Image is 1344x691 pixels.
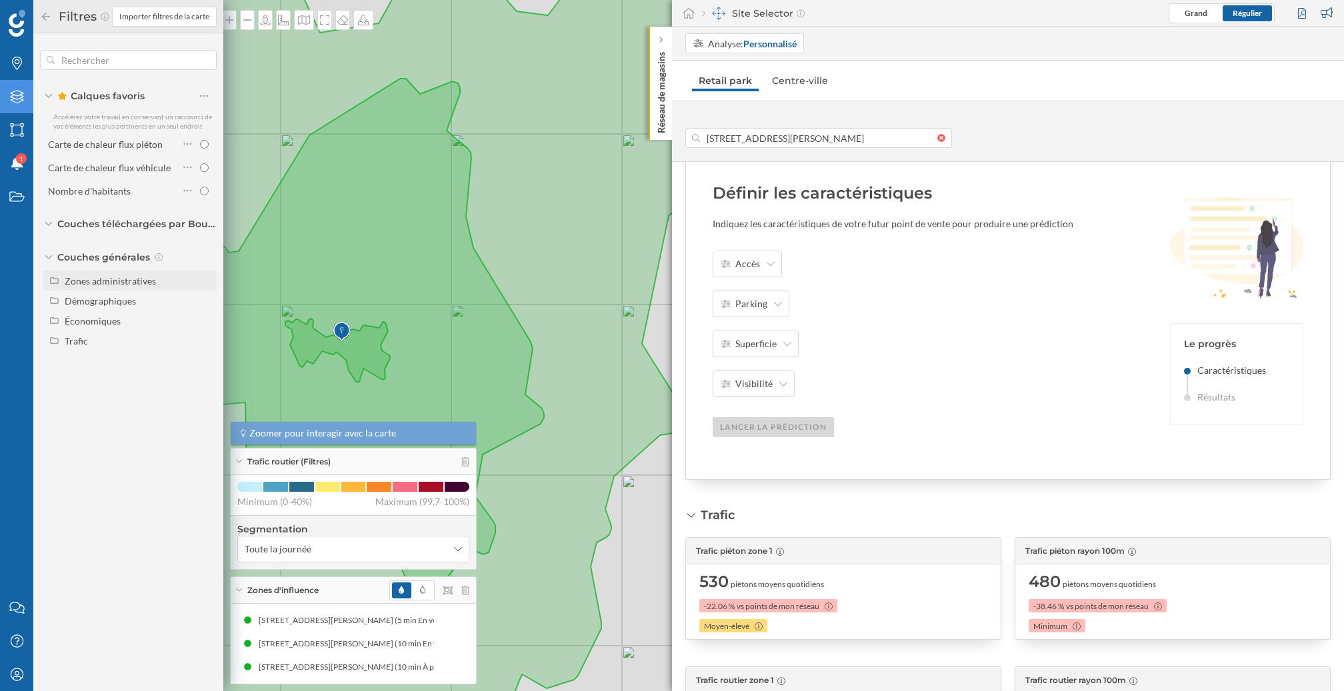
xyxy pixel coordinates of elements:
[692,70,759,91] a: Retail park
[704,600,735,612] span: -22.06 %
[713,183,1137,204] h2: Définir les caractéristiques
[1184,390,1289,404] li: Résultats
[1184,364,1289,377] li: Caractéristiques
[65,295,136,307] div: Démographiques
[696,545,773,557] span: Trafic piéton zone 1
[247,456,331,468] span: Trafic routier (Filtres)
[57,89,145,103] span: Calques favoris
[1184,337,1289,350] div: Le progrès
[1025,545,1125,557] span: Trafic piéton rayon 100m
[237,495,312,508] span: Minimum (0-40%)
[375,495,469,508] span: Maximum (99,7-100%)
[735,257,760,271] span: Accès
[249,426,396,440] span: Zoomer pour interagir avec la carte
[57,251,150,264] span: Couches générales
[731,578,824,590] span: piétons moyens quotidiens
[259,614,463,627] div: [STREET_ADDRESS][PERSON_NAME] (5 min En voiture)
[52,6,100,27] h2: Filtres
[247,584,319,596] span: Zones d'influence
[333,319,350,345] img: Marker
[48,162,171,173] div: Carte de chaleur flux véhicule
[1233,8,1262,18] span: Régulier
[53,113,212,130] span: Accélérez votre travail en conservant un raccourci de vos éléments les plus pertinents en un seul...
[735,337,777,350] span: Superficie
[259,637,468,650] div: [STREET_ADDRESS][PERSON_NAME] (10 min En voiture)
[1066,600,1149,612] span: vs points de mon réseau
[735,377,773,390] span: Visibilité
[743,38,797,49] strong: Personnalisé
[65,275,156,287] div: Zones administratives
[699,571,729,592] span: 530
[48,139,163,150] div: Carte de chaleur flux piéton
[704,620,749,632] span: Moyen-élevé
[708,37,797,51] div: Analyse:
[1185,8,1207,18] span: Grand
[1033,620,1067,632] span: Minimum
[9,10,25,37] img: Logo Geoblink
[1025,674,1126,686] span: Trafic routier rayon 100m
[65,315,121,327] div: Économiques
[655,47,668,133] p: Réseau de magasins
[1063,578,1156,590] span: piétons moyens quotidiens
[245,542,311,556] span: Toute la journée
[65,335,88,346] div: Trafic
[702,7,805,20] div: Site Selector
[19,152,23,165] span: 1
[712,7,725,20] img: dashboards-manager.svg
[737,600,819,612] span: vs points de mon réseau
[735,297,767,311] span: Parking
[1033,600,1064,612] span: -38.46 %
[237,522,469,536] h4: Segmentation
[57,217,217,231] span: Couches téléchargées par Boulangerie Ange
[713,217,1137,231] p: Indiquez les caractéristiques de votre futur point de vente pour produire une prédiction
[1029,571,1061,592] span: 480
[701,506,735,524] div: Trafic
[28,9,76,21] span: Support
[119,11,209,23] span: Importer filtres de la carte
[696,674,774,686] span: Trafic routier zone 1
[259,660,454,674] div: [STREET_ADDRESS][PERSON_NAME] (10 min À pied)
[48,185,131,197] div: Nombre d'habitants
[765,70,835,91] a: Centre-ville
